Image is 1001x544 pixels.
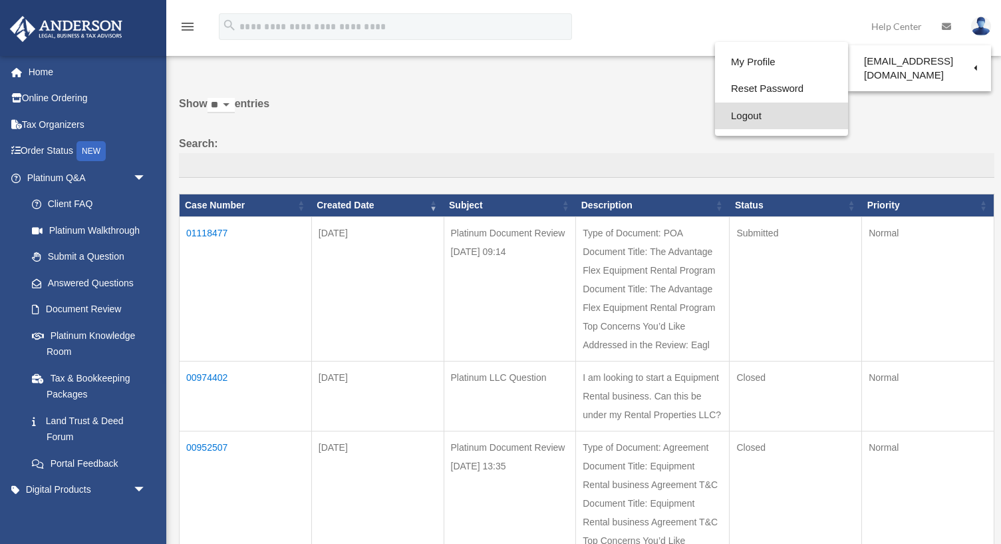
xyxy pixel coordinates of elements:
i: menu [180,19,196,35]
a: Land Trust & Deed Forum [19,408,160,450]
a: Submit a Question [19,244,160,270]
select: Showentries [208,98,235,113]
img: User Pic [971,17,991,36]
div: NEW [76,141,106,161]
a: Platinum Q&Aarrow_drop_down [9,164,160,191]
th: Case Number: activate to sort column ascending [180,194,312,217]
label: Search: [179,135,994,178]
a: [EMAIL_ADDRESS][DOMAIN_NAME] [848,49,991,88]
td: 00974402 [180,361,312,431]
span: arrow_drop_down [133,477,160,504]
a: Client FAQ [19,191,160,218]
th: Description: activate to sort column ascending [576,194,730,217]
td: 01118477 [180,216,312,361]
th: Created Date: activate to sort column ascending [311,194,444,217]
span: arrow_drop_down [133,164,160,192]
a: Tax Organizers [9,111,166,138]
label: Show entries [179,95,994,127]
a: menu [180,23,196,35]
td: Platinum LLC Question [444,361,576,431]
a: Portal Feedback [19,450,160,477]
td: Closed [730,361,862,431]
td: Platinum Document Review [DATE] 09:14 [444,216,576,361]
a: Reset Password [715,75,848,103]
a: Answered Questions [19,270,153,296]
a: Logout [715,103,848,130]
td: Normal [862,361,994,431]
td: I am looking to start a Equipment Rental business. Can this be under my Rental Properties LLC? [576,361,730,431]
a: Order StatusNEW [9,138,166,165]
th: Status: activate to sort column ascending [730,194,862,217]
td: Type of Document: POA Document Title: The Advantage Flex Equipment Rental Program Document Title:... [576,216,730,361]
td: [DATE] [311,216,444,361]
img: Anderson Advisors Platinum Portal [6,16,126,42]
a: Document Review [19,296,160,323]
th: Subject: activate to sort column ascending [444,194,576,217]
th: Priority: activate to sort column ascending [862,194,994,217]
td: [DATE] [311,361,444,431]
a: Digital Productsarrow_drop_down [9,477,166,503]
a: Tax & Bookkeeping Packages [19,365,160,408]
a: Platinum Walkthrough [19,217,160,244]
i: search [222,18,237,33]
a: Online Ordering [9,85,166,112]
td: Normal [862,216,994,361]
a: My Profile [715,49,848,76]
a: Home [9,59,166,85]
input: Search: [179,153,994,178]
a: Platinum Knowledge Room [19,322,160,365]
td: Submitted [730,216,862,361]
